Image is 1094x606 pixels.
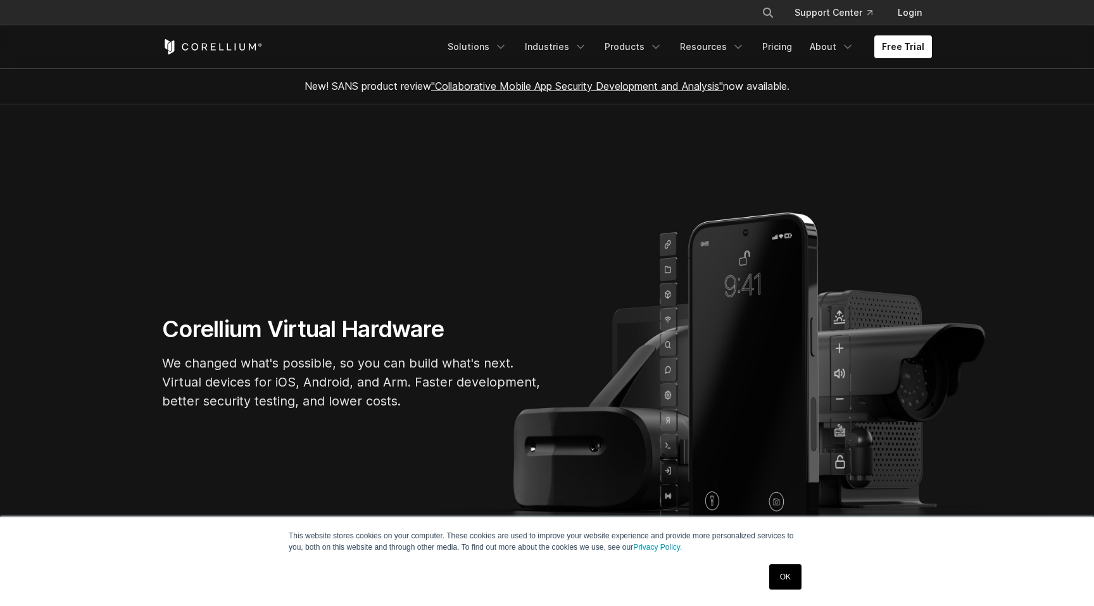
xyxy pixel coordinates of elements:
[431,80,723,92] a: "Collaborative Mobile App Security Development and Analysis"
[874,35,932,58] a: Free Trial
[888,1,932,24] a: Login
[162,39,263,54] a: Corellium Home
[162,315,542,343] h1: Corellium Virtual Hardware
[672,35,752,58] a: Resources
[440,35,932,58] div: Navigation Menu
[162,354,542,411] p: We changed what's possible, so you can build what's next. Virtual devices for iOS, Android, and A...
[289,530,805,553] p: This website stores cookies on your computer. These cookies are used to improve your website expe...
[769,564,802,590] a: OK
[440,35,515,58] a: Solutions
[746,1,932,24] div: Navigation Menu
[633,543,682,552] a: Privacy Policy.
[784,1,883,24] a: Support Center
[517,35,594,58] a: Industries
[305,80,789,92] span: New! SANS product review now available.
[755,35,800,58] a: Pricing
[597,35,670,58] a: Products
[757,1,779,24] button: Search
[802,35,862,58] a: About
